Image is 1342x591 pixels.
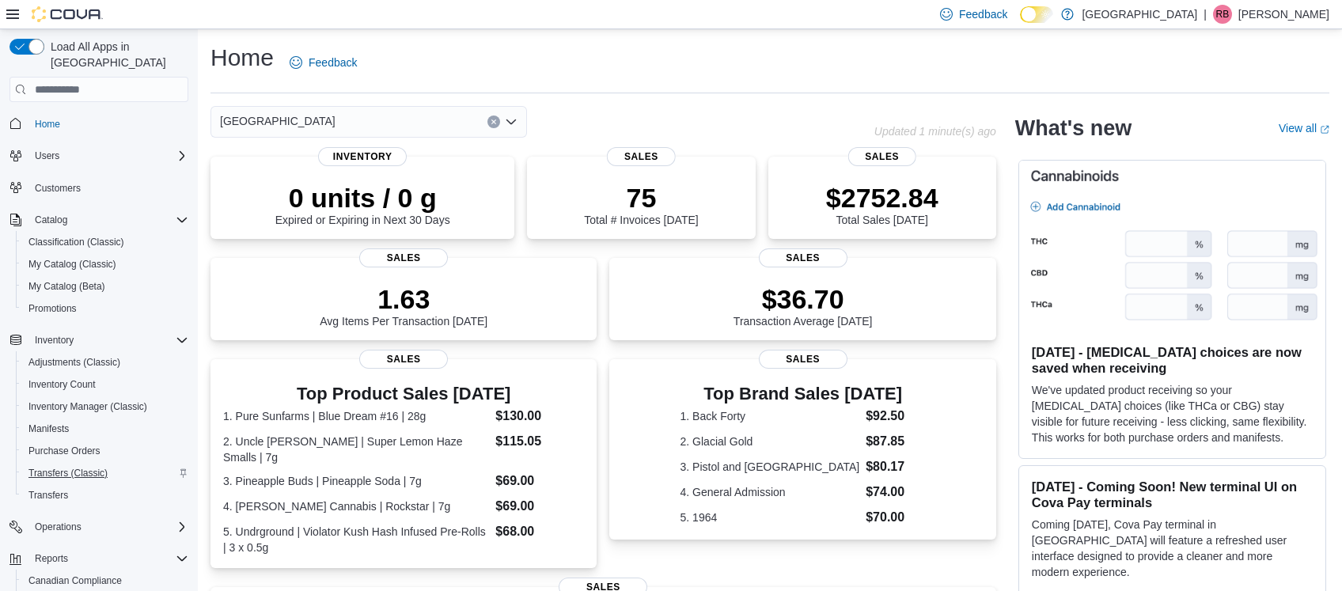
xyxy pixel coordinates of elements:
span: Customers [28,178,188,198]
div: Total # Invoices [DATE] [584,182,698,226]
dt: 1. Back Forty [680,408,860,424]
span: Sales [848,147,916,166]
button: Users [3,145,195,167]
span: Users [28,146,188,165]
p: $36.70 [734,283,873,315]
a: Manifests [22,419,75,438]
button: Home [3,112,195,134]
dt: 2. Glacial Gold [680,434,860,449]
dt: 4. General Admission [680,484,860,500]
h3: [DATE] - [MEDICAL_DATA] choices are now saved when receiving [1032,344,1313,376]
span: Catalog [28,210,188,229]
dd: $68.00 [495,522,584,541]
span: Promotions [22,299,188,318]
span: Classification (Classic) [22,233,188,252]
span: My Catalog (Beta) [28,280,105,293]
span: Canadian Compliance [28,574,122,587]
h3: Top Product Sales [DATE] [223,385,584,403]
button: Inventory Count [16,373,195,396]
span: Manifests [22,419,188,438]
span: Purchase Orders [22,441,188,460]
span: Home [35,118,60,131]
span: Sales [607,147,675,166]
span: Feedback [309,55,357,70]
h3: [DATE] - Coming Soon! New terminal UI on Cova Pay terminals [1032,479,1313,510]
p: [GEOGRAPHIC_DATA] [1082,5,1197,24]
span: Feedback [959,6,1007,22]
span: My Catalog (Classic) [28,258,116,271]
span: Inventory Count [28,378,96,391]
span: Purchase Orders [28,445,100,457]
span: RB [1216,5,1230,24]
div: Ruby Bressan [1213,5,1232,24]
a: Promotions [22,299,83,318]
button: Clear input [487,116,500,128]
dd: $87.85 [866,432,926,451]
span: Transfers [22,486,188,505]
a: Inventory Count [22,375,102,394]
span: Manifests [28,422,69,435]
button: Operations [3,516,195,538]
button: Manifests [16,418,195,440]
span: Transfers (Classic) [28,467,108,479]
div: Total Sales [DATE] [826,182,938,226]
a: Feedback [283,47,363,78]
button: Operations [28,517,88,536]
span: Catalog [35,214,67,226]
span: My Catalog (Classic) [22,255,188,274]
span: Customers [35,182,81,195]
div: Expired or Expiring in Next 30 Days [275,182,450,226]
button: Users [28,146,66,165]
span: Reports [28,549,188,568]
span: [GEOGRAPHIC_DATA] [220,112,335,131]
h1: Home [210,42,274,74]
p: [PERSON_NAME] [1238,5,1329,24]
span: Sales [359,350,448,369]
dt: 4. [PERSON_NAME] Cannabis | Rockstar | 7g [223,498,489,514]
p: Coming [DATE], Cova Pay terminal in [GEOGRAPHIC_DATA] will feature a refreshed user interface des... [1032,517,1313,580]
a: Adjustments (Classic) [22,353,127,372]
button: Inventory [3,329,195,351]
span: Canadian Compliance [22,571,188,590]
button: Catalog [3,209,195,231]
a: Transfers [22,486,74,505]
button: My Catalog (Beta) [16,275,195,297]
span: Promotions [28,302,77,315]
span: Adjustments (Classic) [22,353,188,372]
button: Classification (Classic) [16,231,195,253]
dd: $115.05 [495,432,584,451]
dd: $69.00 [495,472,584,491]
dd: $74.00 [866,483,926,502]
button: Reports [28,549,74,568]
span: Operations [28,517,188,536]
span: Inventory Manager (Classic) [28,400,147,413]
a: Purchase Orders [22,441,107,460]
span: Inventory Count [22,375,188,394]
span: Inventory [28,331,188,350]
span: Inventory Manager (Classic) [22,397,188,416]
button: Adjustments (Classic) [16,351,195,373]
div: Transaction Average [DATE] [734,283,873,328]
button: Inventory [28,331,80,350]
button: Reports [3,547,195,570]
svg: External link [1320,125,1329,134]
dt: 3. Pineapple Buds | Pineapple Soda | 7g [223,473,489,489]
p: $2752.84 [826,182,938,214]
span: Transfers [28,489,68,502]
span: Home [28,113,188,133]
a: Classification (Classic) [22,233,131,252]
button: My Catalog (Classic) [16,253,195,275]
p: 75 [584,182,698,214]
dt: 1. Pure Sunfarms | Blue Dream #16 | 28g [223,408,489,424]
dt: 5. 1964 [680,510,860,525]
a: My Catalog (Classic) [22,255,123,274]
span: Sales [359,248,448,267]
p: 1.63 [320,283,487,315]
dd: $80.17 [866,457,926,476]
h3: Top Brand Sales [DATE] [680,385,926,403]
dt: 2. Uncle [PERSON_NAME] | Super Lemon Haze Smalls | 7g [223,434,489,465]
span: Operations [35,521,82,533]
h2: What's new [1015,116,1132,141]
button: Transfers [16,484,195,506]
span: Dark Mode [1020,23,1021,24]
